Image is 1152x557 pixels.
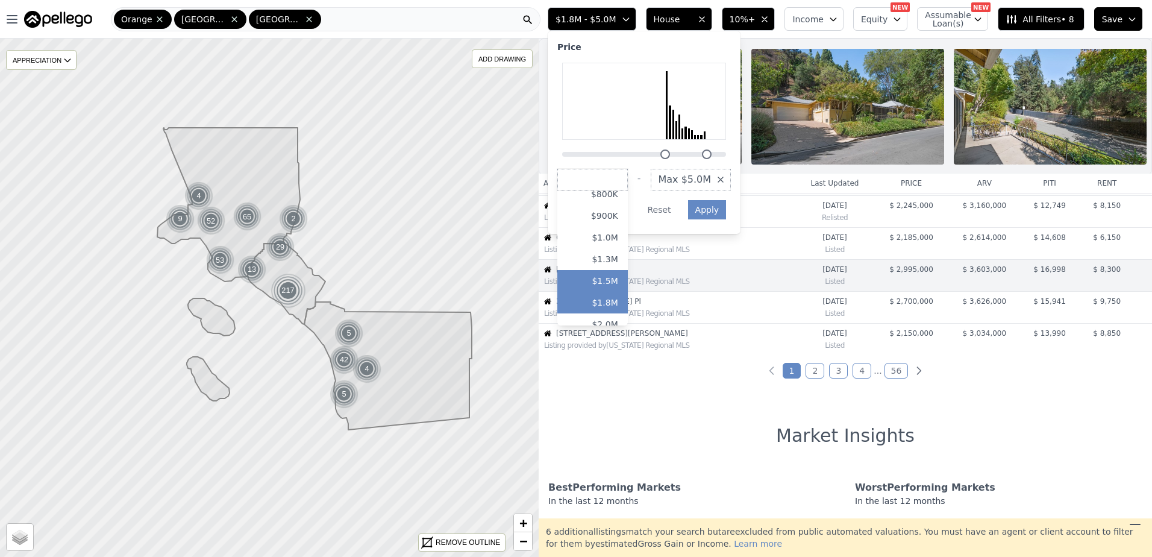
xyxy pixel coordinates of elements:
div: REMOVE OUTLINE [436,537,500,548]
div: 9 [166,204,195,233]
div: - [637,169,641,190]
span: $ 3,160,000 [963,201,1007,210]
div: 4 [184,181,213,210]
button: $1.0M [557,227,628,248]
img: g1.png [237,255,267,284]
button: $1.3M [557,248,628,270]
img: g1.png [184,181,214,210]
span: [STREET_ADDRESS][PERSON_NAME] [556,329,794,338]
span: [STREET_ADDRESS] [556,265,794,274]
img: House [544,266,551,273]
span: [GEOGRAPHIC_DATA] [181,13,227,25]
span: $ 2,700,000 [889,297,933,306]
div: 42 [330,345,358,374]
button: House [646,7,712,31]
div: In the last 12 months [855,495,1142,514]
button: 10%+ [722,7,775,31]
a: Next page [913,365,925,377]
span: $ 13,990 [1033,329,1065,338]
div: NEW [971,2,991,12]
span: Orange [121,13,152,25]
span: $ 2,185,000 [889,233,933,242]
span: Save [1102,13,1122,25]
button: All Filters• 8 [998,7,1084,31]
span: $ 14,608 [1033,233,1065,242]
time: 2025-09-30 00:27 [800,297,870,306]
span: Assumable Loan(s) [925,11,963,28]
div: 5 [330,380,358,409]
div: Listed [800,274,870,286]
span: $ 2,245,000 [889,201,933,210]
div: Price [557,41,581,53]
time: 2025-09-29 23:37 [800,329,870,338]
span: Learn more [734,539,782,549]
span: $ 16,998 [1033,265,1065,274]
div: 5 [334,319,363,348]
th: arv [948,174,1021,193]
div: 4 [352,354,381,383]
h1: Market Insights [776,425,915,447]
span: $ 9,750 [1093,297,1121,306]
a: Jump forward [874,366,881,376]
a: Page 3 [829,363,848,379]
button: Equity [853,7,907,31]
button: Income [784,7,844,31]
div: 217 [270,272,306,309]
th: Address [539,174,795,193]
a: Page 56 [884,363,909,379]
div: Listing provided by Contra Costa Association of Realtors [544,213,794,222]
div: Listing provided by [US_STATE] Regional MLS [544,277,794,286]
span: House [654,13,692,25]
img: g1.png [266,233,295,262]
span: $ 12,749 [1033,201,1065,210]
a: Page 1 is your current page [783,363,801,379]
button: $900K [557,205,628,227]
img: g1.png [330,380,359,409]
div: Listing provided by [US_STATE] Regional MLS [544,309,794,318]
div: 6 additional listing s match your search but are excluded from public automated valuations. You m... [539,518,1152,557]
img: House [544,330,551,337]
a: Layers [7,524,33,550]
img: g1.png [334,319,364,348]
a: Page 4 [853,363,871,379]
span: All Filters • 8 [1006,13,1074,25]
span: 10%+ [730,13,756,25]
ul: Pagination [539,365,1152,377]
time: 2025-09-30 00:53 [800,265,870,274]
button: Save [1094,7,1142,31]
span: 329 [PERSON_NAME] Pl [556,297,794,306]
div: In the last 12 months [548,495,836,514]
div: Relisted [800,210,870,222]
span: Equity [861,13,887,25]
span: $1.8M - $5.0M [556,13,616,25]
span: $ 3,626,000 [963,297,1007,306]
div: 53 [205,245,236,275]
span: $ 2,614,000 [963,233,1007,242]
th: Growth [1103,514,1142,531]
time: 2025-09-30 05:00 [800,201,870,210]
div: Listed [800,242,870,254]
span: $ 15,941 [1033,297,1065,306]
a: Page 2 [806,363,824,379]
span: $ 3,603,000 [963,265,1007,274]
span: 631 W Camino Real [556,233,794,242]
img: Pellego [24,11,92,28]
button: Assumable Loan(s) [917,7,988,31]
div: Listed [800,338,870,350]
img: House [544,202,551,209]
img: Property Photo 2 [751,49,944,165]
img: g1.png [166,204,195,233]
div: ADD DRAWING [472,50,532,68]
img: g1.png [352,354,382,383]
div: Listing provided by [US_STATE] Regional MLS [544,341,794,350]
span: − [519,533,527,549]
time: 2025-09-30 03:32 [800,233,870,242]
img: Property Photo 3 [954,49,1147,165]
img: House [544,234,551,241]
img: g5.png [270,272,307,309]
img: House [544,298,551,305]
div: 65 [232,201,263,232]
a: Zoom in [514,514,532,532]
img: g2.png [196,206,227,236]
div: Worst Performing Markets [855,480,1142,495]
